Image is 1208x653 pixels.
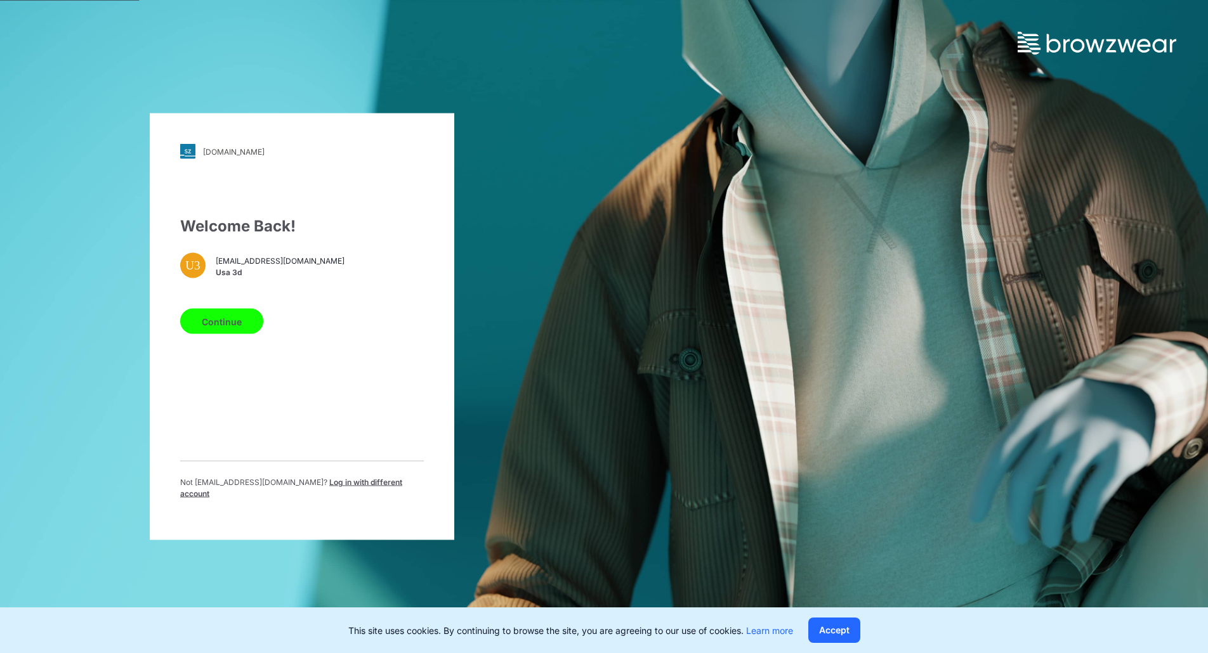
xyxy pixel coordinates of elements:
[180,215,424,238] div: Welcome Back!
[1018,32,1176,55] img: browzwear-logo.73288ffb.svg
[180,309,263,334] button: Continue
[180,477,424,500] p: Not [EMAIL_ADDRESS][DOMAIN_NAME] ?
[808,617,860,643] button: Accept
[180,253,206,278] div: U3
[203,146,265,156] div: [DOMAIN_NAME]
[180,144,195,159] img: svg+xml;base64,PHN2ZyB3aWR0aD0iMjgiIGhlaWdodD0iMjgiIHZpZXdCb3g9IjAgMCAyOCAyOCIgZmlsbD0ibm9uZSIgeG...
[348,624,793,637] p: This site uses cookies. By continuing to browse the site, you are agreeing to our use of cookies.
[746,625,793,636] a: Learn more
[216,255,345,266] span: [EMAIL_ADDRESS][DOMAIN_NAME]
[180,144,424,159] a: [DOMAIN_NAME]
[216,266,345,278] span: Usa 3d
